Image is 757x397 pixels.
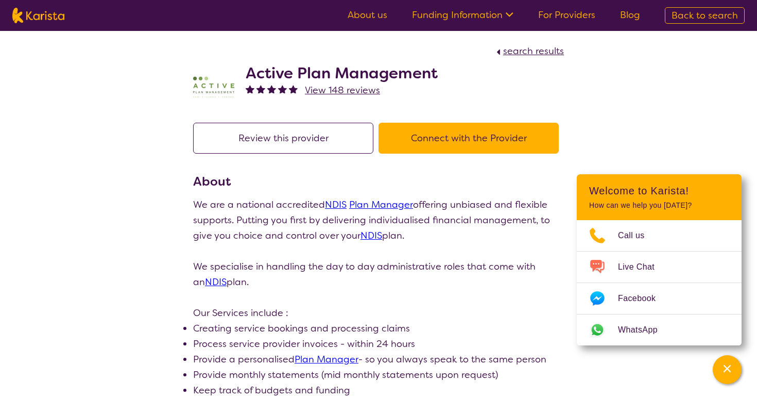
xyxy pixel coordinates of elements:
[193,305,564,321] p: Our Services include :
[256,85,265,93] img: fullstar
[267,85,276,93] img: fullstar
[246,85,254,93] img: fullstar
[193,259,564,290] p: We specialise in handling the day to day administrative roles that come with an plan.
[378,123,559,154] button: Connect with the Provider
[494,45,564,57] a: search results
[193,321,564,336] li: Creating service bookings and processing claims
[577,315,742,345] a: Web link opens in a new tab.
[193,132,378,144] a: Review this provider
[618,291,668,306] span: Facebook
[193,197,564,243] p: We are a national accredited offering unbiased and flexible supports. Putting you first by delive...
[305,84,380,96] span: View 148 reviews
[618,322,670,338] span: WhatsApp
[325,198,347,211] a: NDIS
[193,336,564,352] li: Process service provider invoices - within 24 hours
[193,352,564,367] li: Provide a personalised - so you always speak to the same person
[278,85,287,93] img: fullstar
[589,185,729,197] h2: Welcome to Karista!
[193,123,373,154] button: Review this provider
[193,67,234,108] img: pypzb5qm7jexfhutod0x.png
[305,82,380,98] a: View 148 reviews
[295,353,358,366] a: Plan Manager
[577,174,742,345] div: Channel Menu
[713,355,742,384] button: Channel Menu
[412,9,513,21] a: Funding Information
[503,45,564,57] span: search results
[348,9,387,21] a: About us
[289,85,298,93] img: fullstar
[360,229,382,242] a: NDIS
[577,220,742,345] ul: Choose channel
[538,9,595,21] a: For Providers
[349,198,413,211] a: Plan Manager
[665,7,745,24] a: Back to search
[589,201,729,210] p: How can we help you [DATE]?
[618,259,667,275] span: Live Chat
[12,8,64,23] img: Karista logo
[205,276,227,288] a: NDIS
[618,228,657,243] span: Call us
[378,132,564,144] a: Connect with the Provider
[193,367,564,383] li: Provide monthly statements (mid monthly statements upon request)
[246,64,438,82] h2: Active Plan Management
[672,9,738,22] span: Back to search
[620,9,640,21] a: Blog
[193,172,564,191] h3: About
